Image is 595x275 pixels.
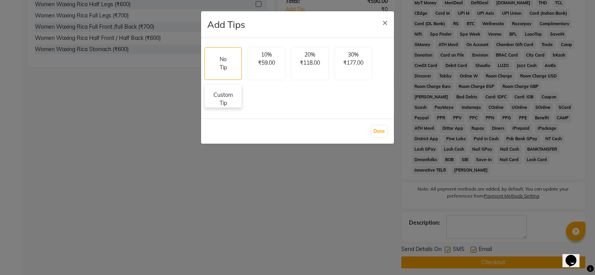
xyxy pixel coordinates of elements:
[340,51,367,59] p: 30%
[371,126,387,137] button: Done
[207,17,245,31] h4: Add Tips
[210,91,237,107] p: Custom Tip
[253,59,280,67] p: ₹59.00
[382,16,388,28] span: ×
[253,51,280,59] p: 10%
[376,11,394,33] button: Close
[562,244,587,267] iframe: chat widget
[296,51,323,59] p: 20%
[296,59,323,67] p: ₹118.00
[217,55,229,72] p: No Tip
[340,59,367,67] p: ₹177.00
